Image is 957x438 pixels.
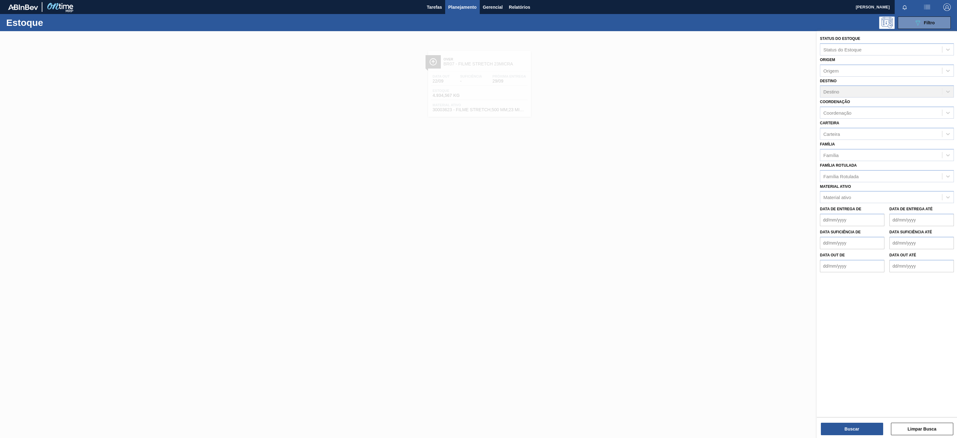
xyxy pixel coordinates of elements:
[823,174,859,179] div: Família Rotulada
[820,36,860,41] label: Status do Estoque
[943,3,951,11] img: Logout
[823,47,862,52] div: Status do Estoque
[820,184,851,189] label: Material ativo
[820,58,835,62] label: Origem
[820,100,850,104] label: Coordenação
[889,253,916,257] label: Data out até
[895,3,915,12] button: Notificações
[820,142,835,146] label: Família
[820,121,839,125] label: Carteira
[898,17,951,29] button: Filtro
[483,3,503,11] span: Gerencial
[820,237,884,249] input: dd/mm/yyyy
[823,195,851,200] div: Material ativo
[820,214,884,226] input: dd/mm/yyyy
[820,79,836,83] label: Destino
[879,17,895,29] div: Pogramando: nenhum usuário selecionado
[820,163,857,168] label: Família Rotulada
[889,230,932,234] label: Data suficiência até
[889,214,954,226] input: dd/mm/yyyy
[448,3,477,11] span: Planejamento
[820,230,861,234] label: Data suficiência de
[8,4,38,10] img: TNhmsLtSVTkK8tSr43FrP2fwEKptu5GPRR3wAAAABJRU5ErkJggg==
[889,260,954,272] input: dd/mm/yyyy
[823,131,840,136] div: Carteira
[6,19,105,26] h1: Estoque
[820,260,884,272] input: dd/mm/yyyy
[820,207,861,211] label: Data de Entrega de
[889,237,954,249] input: dd/mm/yyyy
[923,3,931,11] img: userActions
[820,253,845,257] label: Data out de
[924,20,935,25] span: Filtro
[823,68,839,73] div: Origem
[509,3,530,11] span: Relatórios
[823,152,839,158] div: Família
[427,3,442,11] span: Tarefas
[823,110,851,116] div: Coordenação
[889,207,933,211] label: Data de Entrega até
